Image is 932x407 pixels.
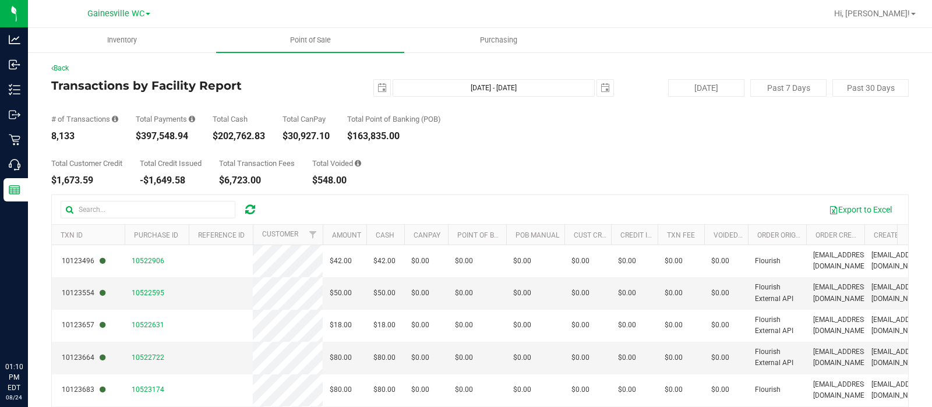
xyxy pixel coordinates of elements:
a: Credit Issued [620,231,669,239]
span: $0.00 [571,256,589,267]
span: $0.00 [711,320,729,331]
span: [EMAIL_ADDRESS][DOMAIN_NAME] [813,314,870,337]
span: $0.00 [618,256,636,267]
a: Cash [376,231,394,239]
div: # of Transactions [51,115,118,123]
div: Total Credit Issued [140,160,202,167]
span: 10523174 [132,385,164,394]
span: $80.00 [373,352,396,363]
span: $0.00 [411,288,429,299]
a: Inventory [28,28,216,52]
a: Amount [332,231,361,239]
p: 01:10 PM EDT [5,362,23,393]
span: [EMAIL_ADDRESS][DOMAIN_NAME] [813,282,870,304]
span: Purchasing [464,35,533,45]
span: $80.00 [330,384,352,395]
span: $0.00 [455,384,473,395]
inline-svg: Analytics [9,34,20,45]
span: $50.00 [330,288,352,299]
span: [EMAIL_ADDRESS][DOMAIN_NAME] [871,282,928,304]
div: Total Cash [213,115,265,123]
div: -$1,649.58 [140,176,202,185]
a: Order Origin [757,231,803,239]
div: $548.00 [312,176,361,185]
div: Total Customer Credit [51,160,122,167]
span: $0.00 [455,352,473,363]
a: Created By [874,231,913,239]
div: $1,673.59 [51,176,122,185]
span: $0.00 [711,352,729,363]
span: $0.00 [411,384,429,395]
span: $0.00 [455,320,473,331]
span: $0.00 [513,320,531,331]
a: Filter [303,225,323,245]
span: $0.00 [711,256,729,267]
span: $0.00 [571,320,589,331]
div: $6,723.00 [219,176,295,185]
span: $0.00 [513,384,531,395]
span: [EMAIL_ADDRESS][DOMAIN_NAME] [871,379,928,401]
div: Total CanPay [283,115,330,123]
i: Sum of all voided payment transaction amounts, excluding tips and transaction fees. [355,160,361,167]
span: $0.00 [455,256,473,267]
span: $0.00 [618,384,636,395]
h4: Transactions by Facility Report [51,79,337,92]
span: $50.00 [373,288,396,299]
button: [DATE] [668,79,744,97]
span: 10123496 [62,256,105,267]
a: Voided Payment [714,231,771,239]
span: 10123683 [62,384,105,395]
span: $18.00 [330,320,352,331]
span: $0.00 [571,384,589,395]
span: $18.00 [373,320,396,331]
span: 10522722 [132,353,164,362]
span: $0.00 [711,384,729,395]
span: Inventory [91,35,153,45]
a: Cust Credit [574,231,616,239]
span: $0.00 [411,320,429,331]
inline-svg: Retail [9,134,20,146]
span: 10123657 [62,320,105,331]
span: $0.00 [665,288,683,299]
span: [EMAIL_ADDRESS][DOMAIN_NAME] [871,314,928,337]
span: select [597,80,613,96]
span: Flourish [755,256,781,267]
span: $80.00 [373,384,396,395]
inline-svg: Inventory [9,84,20,95]
a: Purchase ID [134,231,178,239]
a: Customer [262,230,298,238]
span: [EMAIL_ADDRESS][DOMAIN_NAME] [813,250,870,272]
span: 10522595 [132,289,164,297]
span: $0.00 [618,320,636,331]
span: $0.00 [665,320,683,331]
span: Flourish External API [755,346,799,369]
div: $397,548.94 [136,132,195,141]
a: Point of Banking (POB) [457,231,540,239]
span: 10123664 [62,352,105,363]
span: Flourish External API [755,314,799,337]
i: Count of all successful payment transactions, possibly including voids, refunds, and cash-back fr... [112,115,118,123]
span: $42.00 [373,256,396,267]
span: $0.00 [571,352,589,363]
a: TXN ID [61,231,83,239]
span: Gainesville WC [87,9,144,19]
span: Flourish External API [755,282,799,304]
span: $0.00 [455,288,473,299]
button: Export to Excel [821,200,899,220]
span: $42.00 [330,256,352,267]
span: $0.00 [513,352,531,363]
inline-svg: Inbound [9,59,20,70]
span: $80.00 [330,352,352,363]
inline-svg: Outbound [9,109,20,121]
span: $0.00 [411,256,429,267]
span: [EMAIL_ADDRESS][DOMAIN_NAME] [813,379,870,401]
span: [EMAIL_ADDRESS][DOMAIN_NAME] [813,346,870,369]
div: Total Point of Banking (POB) [347,115,441,123]
div: 8,133 [51,132,118,141]
span: $0.00 [513,288,531,299]
span: $0.00 [665,384,683,395]
p: 08/24 [5,393,23,402]
span: [EMAIL_ADDRESS][DOMAIN_NAME] [871,346,928,369]
button: Past 30 Days [832,79,909,97]
span: 10522906 [132,257,164,265]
